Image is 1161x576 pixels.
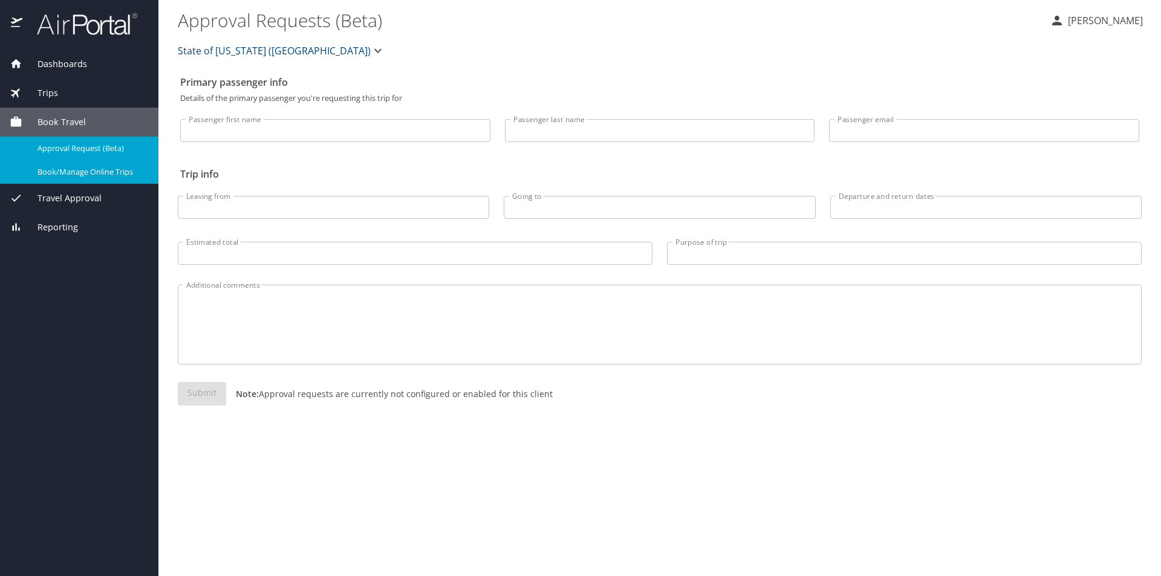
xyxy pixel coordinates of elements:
[11,12,24,36] img: icon-airportal.png
[24,12,137,36] img: airportal-logo.png
[22,115,86,129] span: Book Travel
[180,73,1139,92] h2: Primary passenger info
[236,388,259,400] strong: Note:
[180,164,1139,184] h2: Trip info
[1064,13,1143,28] p: [PERSON_NAME]
[178,42,371,59] span: State of [US_STATE] ([GEOGRAPHIC_DATA])
[1045,10,1148,31] button: [PERSON_NAME]
[22,192,102,205] span: Travel Approval
[22,57,87,71] span: Dashboards
[22,86,58,100] span: Trips
[180,94,1139,102] p: Details of the primary passenger you're requesting this trip for
[226,387,553,400] p: Approval requests are currently not configured or enabled for this client
[37,143,144,154] span: Approval Request (Beta)
[173,39,390,63] button: State of [US_STATE] ([GEOGRAPHIC_DATA])
[37,166,144,178] span: Book/Manage Online Trips
[22,221,78,234] span: Reporting
[178,1,1040,39] h1: Approval Requests (Beta)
